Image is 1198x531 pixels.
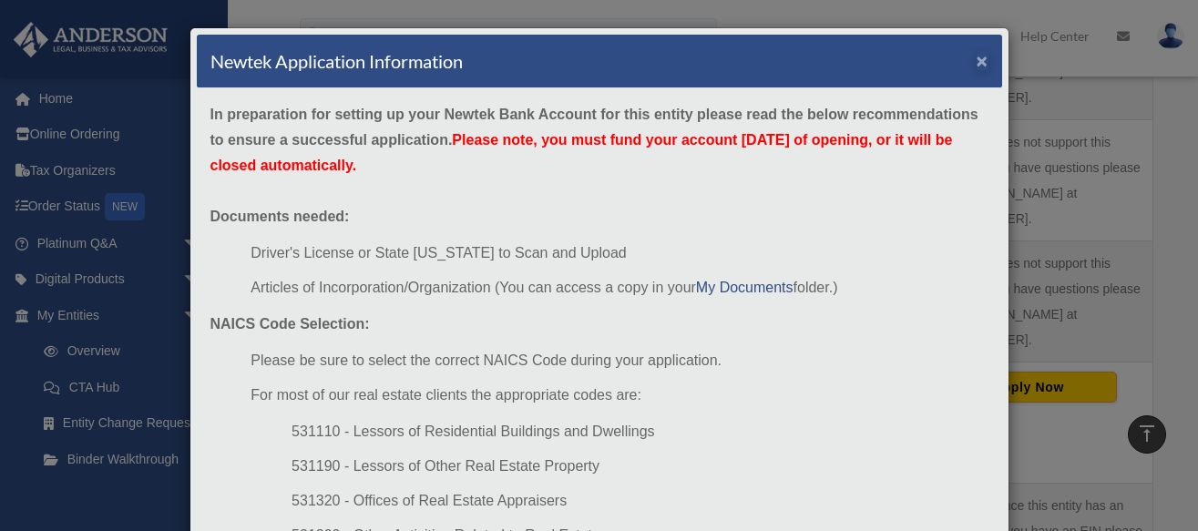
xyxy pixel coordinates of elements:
[292,419,988,444] li: 531110 - Lessors of Residential Buildings and Dwellings
[251,275,988,301] li: Articles of Incorporation/Organization (You can access a copy in your folder.)
[977,51,988,70] button: ×
[210,209,350,224] strong: Documents needed:
[292,454,988,479] li: 531190 - Lessors of Other Real Estate Property
[210,107,978,173] strong: In preparation for setting up your Newtek Bank Account for this entity please read the below reco...
[210,316,370,332] strong: NAICS Code Selection:
[251,240,988,266] li: Driver's License or State [US_STATE] to Scan and Upload
[251,348,988,373] li: Please be sure to select the correct NAICS Code during your application.
[696,280,794,295] a: My Documents
[251,383,988,408] li: For most of our real estate clients the appropriate codes are:
[210,48,463,74] h4: Newtek Application Information
[292,488,988,514] li: 531320 - Offices of Real Estate Appraisers
[210,132,953,173] span: Please note, you must fund your account [DATE] of opening, or it will be closed automatically.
